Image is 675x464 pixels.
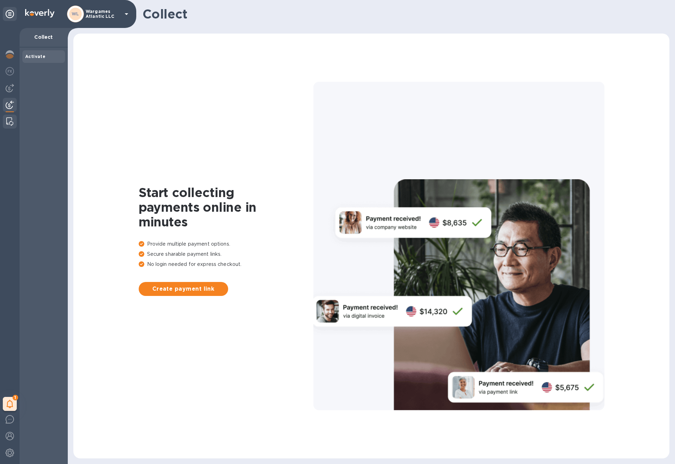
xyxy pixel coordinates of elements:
[144,285,223,293] span: Create payment link
[139,240,313,248] p: Provide multiple payment options.
[139,282,228,296] button: Create payment link
[25,34,62,41] p: Collect
[86,9,121,19] p: Wargames Atlantic LLC
[25,9,55,17] img: Logo
[139,251,313,258] p: Secure sharable payment links.
[72,11,79,16] b: WL
[3,7,17,21] div: Unpin categories
[139,185,313,229] h1: Start collecting payments online in minutes
[25,54,45,59] b: Activate
[13,395,18,400] span: 1
[143,7,664,21] h1: Collect
[139,261,313,268] p: No login needed for express checkout.
[6,67,14,75] img: Foreign exchange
